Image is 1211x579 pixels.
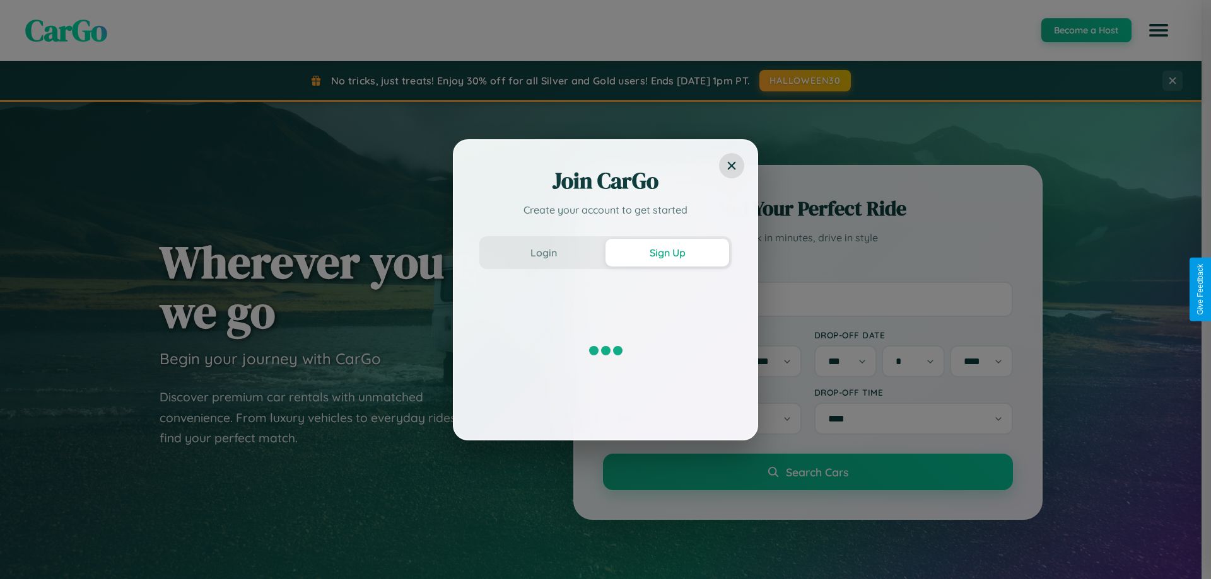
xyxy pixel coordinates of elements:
iframe: Intercom live chat [13,536,43,566]
p: Create your account to get started [479,202,732,217]
h2: Join CarGo [479,166,732,196]
button: Login [482,239,605,267]
button: Sign Up [605,239,729,267]
div: Give Feedback [1196,264,1205,315]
